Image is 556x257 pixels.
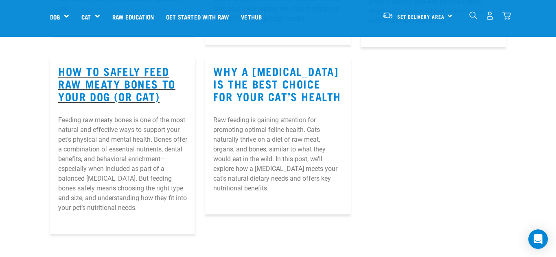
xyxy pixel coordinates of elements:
[486,11,494,20] img: user.png
[502,11,511,20] img: home-icon@2x.png
[106,0,160,33] a: Raw Education
[50,12,60,22] a: Dog
[469,11,477,19] img: home-icon-1@2x.png
[235,0,268,33] a: Vethub
[58,65,187,102] a: How to Safely Feed Raw Meaty Bones to Your Dog (or Cat)
[213,65,342,102] a: Why a [MEDICAL_DATA] is the Best Choice for Your Cat’s Health
[397,15,444,18] span: Set Delivery Area
[213,115,342,193] p: Raw feeding is gaining attention for promoting optimal feline health. Cats naturally thrive on a ...
[160,0,235,33] a: Get started with Raw
[58,115,187,213] p: Feeding raw meaty bones is one of the most natural and effective ways to support your pet’s physi...
[382,12,393,19] img: van-moving.png
[81,12,91,22] a: Cat
[528,229,548,249] div: Open Intercom Messenger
